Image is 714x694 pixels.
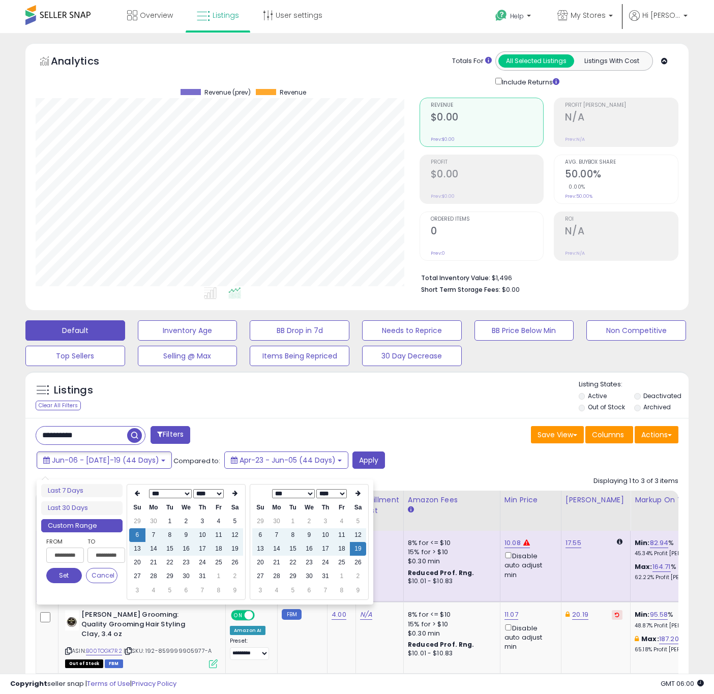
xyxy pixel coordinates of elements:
span: 2025-08-13 06:00 GMT [661,679,704,688]
th: We [178,501,194,515]
span: Hi [PERSON_NAME] [642,10,680,20]
td: 26 [350,556,366,569]
span: My Stores [571,10,606,20]
span: Compared to: [173,456,220,466]
td: 28 [269,569,285,583]
td: 5 [162,584,178,597]
div: 15% for > $10 [408,620,492,629]
div: Disable auto adjust min [504,550,553,580]
td: 2 [350,569,366,583]
p: Listing States: [579,380,689,389]
td: 2 [227,569,243,583]
div: $0.30 min [408,557,492,566]
td: 5 [285,584,301,597]
td: 6 [178,584,194,597]
button: All Selected Listings [498,54,574,68]
div: seller snap | | [10,679,176,689]
td: 14 [269,542,285,556]
th: Fr [334,501,350,515]
div: Preset: [230,638,270,660]
span: Profit [431,160,544,165]
h2: N/A [565,111,678,125]
button: Columns [585,426,633,443]
a: Help [487,2,541,33]
span: Ordered Items [431,217,544,222]
td: 16 [301,542,317,556]
span: ROI [565,217,678,222]
td: 16 [178,542,194,556]
td: 30 [178,569,194,583]
button: 30 Day Decrease [362,346,462,366]
b: Max: [641,634,659,644]
th: Mo [269,501,285,515]
td: 27 [129,569,145,583]
button: Needs to Reprice [362,320,462,341]
th: Sa [227,501,243,515]
td: 24 [317,556,334,569]
td: 8 [162,528,178,542]
td: 17 [317,542,334,556]
td: 2 [178,515,194,528]
h2: 0 [431,225,544,239]
small: Amazon Fees. [408,505,414,515]
th: Su [129,501,145,515]
b: [PERSON_NAME] Grooming: Quality Grooming Hair Styling Clay, 3.4 oz [81,610,205,641]
label: Archived [643,403,671,411]
a: 20.19 [572,610,588,620]
label: To [87,536,117,547]
td: 12 [350,528,366,542]
button: Jun-06 - [DATE]-19 (44 Days) [37,451,172,469]
td: 27 [252,569,269,583]
td: 22 [285,556,301,569]
li: Custom Range [41,519,123,533]
td: 20 [252,556,269,569]
td: 28 [145,569,162,583]
li: Last 30 Days [41,501,123,515]
td: 29 [285,569,301,583]
th: Fr [211,501,227,515]
td: 13 [129,542,145,556]
td: 15 [285,542,301,556]
button: Top Sellers [25,346,125,366]
div: 15% for > $10 [408,548,492,557]
div: Amazon Fees [408,495,496,505]
small: Prev: 0 [431,250,445,256]
b: Min: [635,538,650,548]
td: 11 [211,528,227,542]
td: 3 [252,584,269,597]
td: 24 [194,556,211,569]
button: Listings With Cost [574,54,649,68]
td: 7 [269,528,285,542]
td: 6 [252,528,269,542]
b: Min: [635,610,650,619]
td: 21 [145,556,162,569]
small: Prev: 50.00% [565,193,592,199]
small: 0.00% [565,183,585,191]
th: Su [252,501,269,515]
b: Reduced Prof. Rng. [408,640,474,649]
td: 18 [211,542,227,556]
td: 19 [350,542,366,556]
td: 14 [145,542,162,556]
label: Out of Stock [588,403,625,411]
td: 5 [227,515,243,528]
small: Prev: N/A [565,136,585,142]
span: Columns [592,430,624,440]
td: 5 [350,515,366,528]
label: Active [588,391,607,400]
span: $0.00 [502,285,520,294]
th: Sa [350,501,366,515]
button: Save View [531,426,584,443]
a: 187.20 [659,634,679,644]
span: Revenue [431,103,544,108]
td: 3 [194,515,211,528]
span: OFF [253,611,270,620]
div: Totals For [452,56,492,66]
button: BB Price Below Min [474,320,574,341]
a: 95.58 [650,610,668,620]
img: 41jq2lmI6CL._SL40_.jpg [65,610,79,630]
td: 4 [211,515,227,528]
td: 21 [269,556,285,569]
span: Overview [140,10,173,20]
strong: Copyright [10,679,47,688]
